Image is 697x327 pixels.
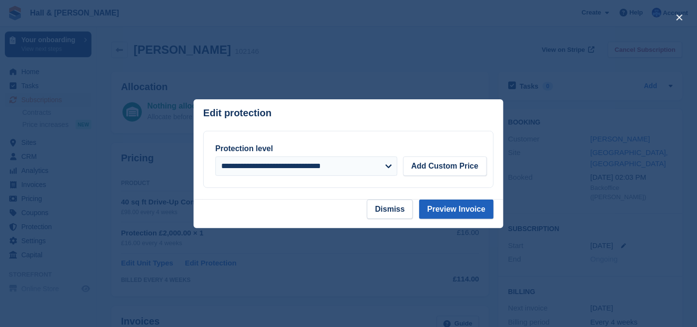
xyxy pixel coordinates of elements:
button: close [672,10,687,25]
p: Edit protection [203,108,272,119]
button: Preview Invoice [419,200,494,219]
button: Add Custom Price [403,156,487,176]
button: Dismiss [367,200,413,219]
label: Protection level [215,144,273,153]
